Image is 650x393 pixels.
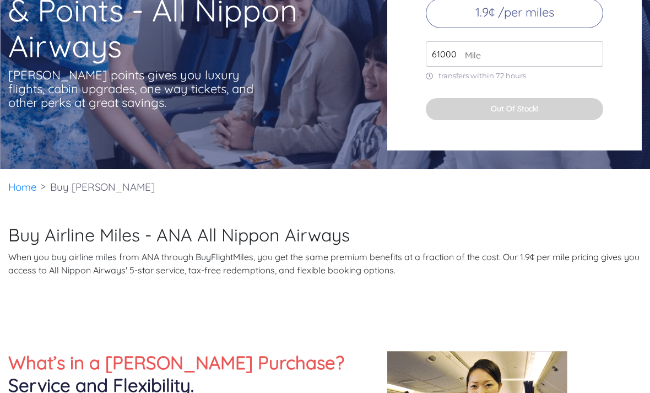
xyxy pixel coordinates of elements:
li: Buy [PERSON_NAME] [45,169,160,205]
button: Out Of Stock! [426,98,603,120]
p: [PERSON_NAME] points gives you luxury flights, cabin upgrades, one way tickets, and other perks a... [8,68,256,110]
span: Mile [459,49,481,62]
p: transfers within 72 hours [426,71,603,80]
h2: Buy Airline Miles - ANA All Nippon Airways [8,224,642,245]
p: When you buy airline miles from ANA through BuyFlightMiles, you get the same premium benefits at ... [8,250,642,277]
a: Home [8,180,37,193]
